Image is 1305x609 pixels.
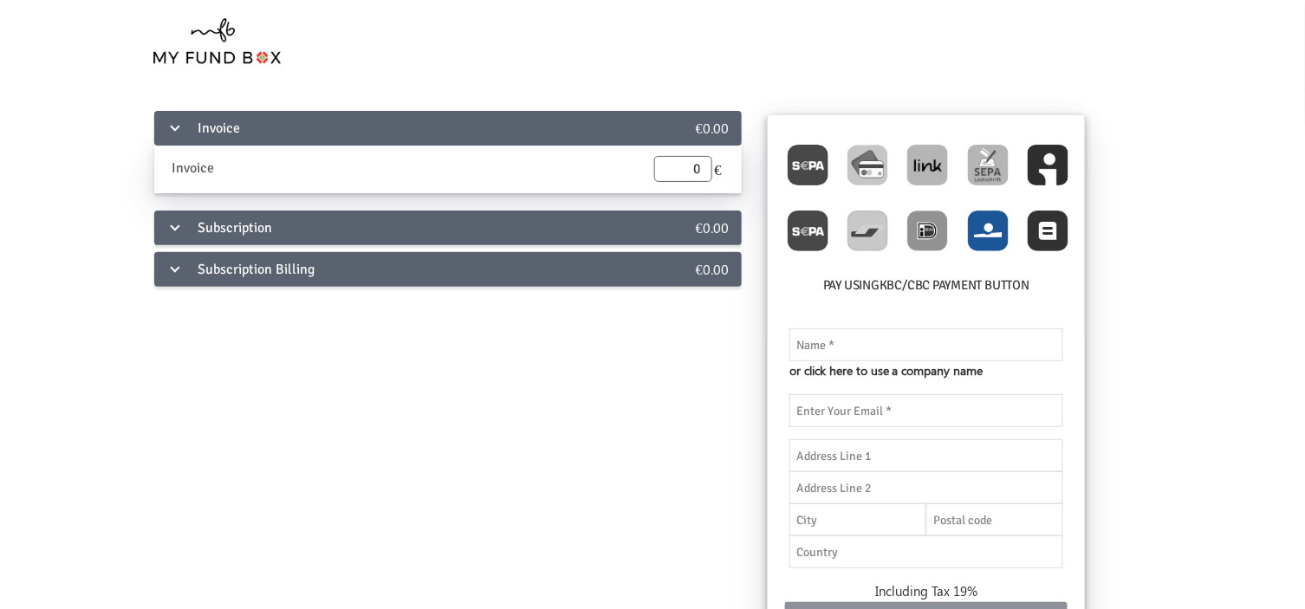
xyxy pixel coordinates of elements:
[788,211,828,251] img: M_directdebit
[907,145,948,185] img: Link
[789,535,1063,568] input: Country
[154,111,631,146] div: Invoice
[789,439,1063,472] input: Address Line 1
[789,503,926,536] input: City
[789,361,984,380] span: or click here to use a company name
[880,275,1029,295] label: KBC/CBC Payment Button
[696,218,729,236] span: €0.00
[154,211,631,245] div: Subscription
[696,119,729,137] span: €0.00
[926,503,1063,536] input: Postal code
[785,581,1068,601] p: Including Tax 19%
[847,211,888,251] img: M_bancontact
[159,158,471,179] div: Invoice
[1028,145,1068,185] img: GC_InstantBankPay
[785,275,1068,302] h6: Pay using
[789,471,1063,504] input: Address Line 2
[154,252,631,287] div: Subscription Billing
[712,156,724,182] span: €
[788,145,828,185] img: Sepa
[968,145,1009,185] img: GOCARDLESS
[907,211,948,251] img: M_ideal
[789,394,1063,427] input: Enter Your Email *
[696,260,729,278] span: €0.00
[789,328,1063,361] input: Name *
[1028,211,1068,251] img: M_belfius
[968,211,1009,251] img: M_kbc
[847,145,888,185] img: CardCollection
